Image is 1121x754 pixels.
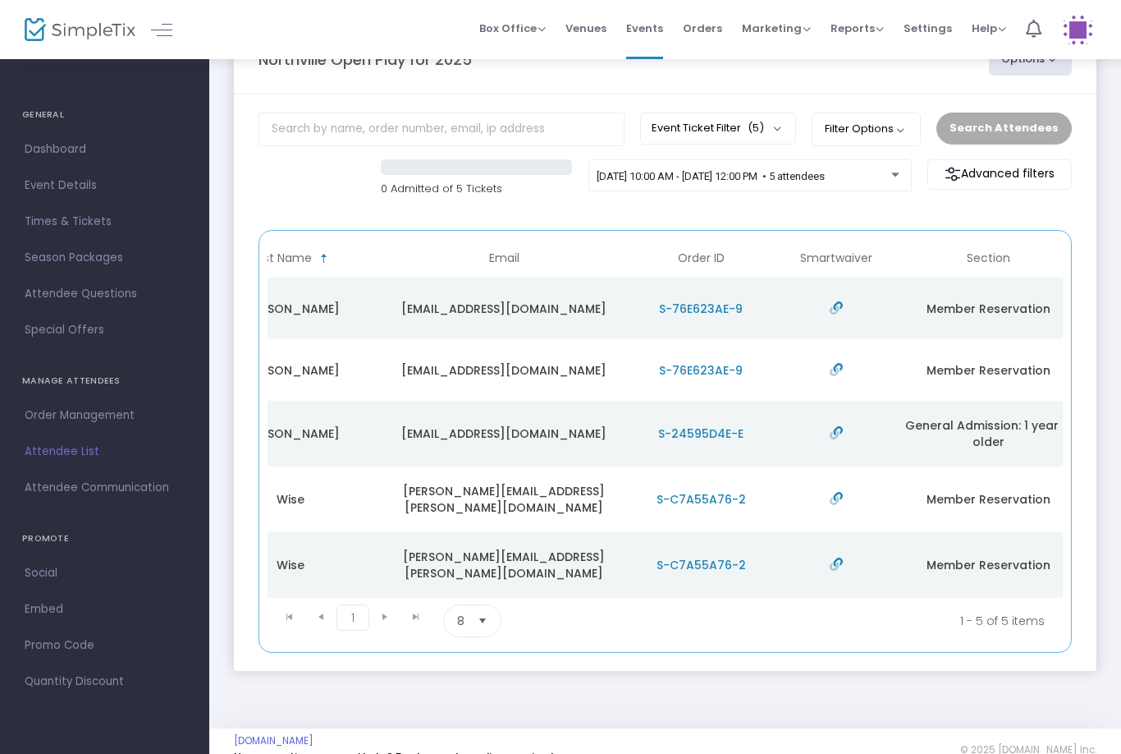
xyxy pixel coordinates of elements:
[25,635,185,656] span: Promo Code
[657,557,746,573] span: S-C7A55A76-2
[898,339,1078,401] td: Member Reservation
[812,113,921,145] button: Filter Options
[22,522,187,555] h4: PROMOTE
[967,251,1010,265] span: Section
[318,252,331,265] span: Sortable
[200,401,381,467] td: [PERSON_NAME]
[259,48,472,71] m-panel-title: Northville Open Play for 2025
[471,605,494,637] button: Select
[381,278,627,339] td: [EMAIL_ADDRESS][DOMAIN_NAME]
[259,113,625,146] input: Search by name, order number, email, ip address
[775,239,898,278] th: Smartwaiver
[972,21,1006,36] span: Help
[200,532,381,598] td: Wise
[381,181,572,197] p: 0 Admitted of 5 Tickets
[626,7,663,49] span: Events
[748,122,764,135] span: (5)
[989,43,1073,76] button: Options
[381,532,627,598] td: [PERSON_NAME][EMAIL_ADDRESS][PERSON_NAME][DOMAIN_NAME]
[25,671,185,692] span: Quantity Discount
[898,532,1078,598] td: Member Reservation
[597,170,825,182] span: [DATE] 10:00 AM - [DATE] 12:00 PM • 5 attendees
[898,278,1078,339] td: Member Reservation
[200,467,381,532] td: Wise
[381,401,627,467] td: [EMAIL_ADDRESS][DOMAIN_NAME]
[381,467,627,532] td: [PERSON_NAME][EMAIL_ADDRESS][PERSON_NAME][DOMAIN_NAME]
[657,491,746,508] span: S-C7A55A76-2
[898,401,1078,467] td: General Admission: 1 year & older
[25,283,185,305] span: Attendee Questions
[678,251,725,265] span: Order ID
[659,362,743,379] span: S-76E623AE-9
[25,477,185,499] span: Attendee Communication
[336,605,369,631] span: Page 1
[200,339,381,401] td: [PERSON_NAME]
[683,7,722,49] span: Orders
[457,613,464,629] span: 8
[381,339,627,401] td: [EMAIL_ADDRESS][DOMAIN_NAME]
[25,320,185,341] span: Special Offers
[234,734,313,747] a: [DOMAIN_NAME]
[25,175,185,196] span: Event Details
[898,467,1078,532] td: Member Reservation
[640,113,796,144] button: Event Ticket Filter(5)
[251,251,312,265] span: Last Name
[565,7,606,49] span: Venues
[658,425,744,442] span: S-24595D4E-E
[659,301,743,317] span: S-76E623AE-9
[25,563,185,584] span: Social
[25,139,185,160] span: Dashboard
[200,278,381,339] td: [PERSON_NAME]
[664,605,1045,637] kendo-pager-info: 1 - 5 of 5 items
[22,365,187,398] h4: MANAGE ATTENDEES
[25,599,185,620] span: Embed
[489,251,519,265] span: Email
[268,239,1063,598] div: Data table
[927,159,1072,190] m-button: Advanced filters
[945,166,961,182] img: filter
[25,211,185,232] span: Times & Tickets
[479,21,546,36] span: Box Office
[904,7,952,49] span: Settings
[22,99,187,131] h4: GENERAL
[742,21,811,36] span: Marketing
[830,21,884,36] span: Reports
[25,247,185,269] span: Season Packages
[25,441,185,462] span: Attendee List
[25,405,185,426] span: Order Management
